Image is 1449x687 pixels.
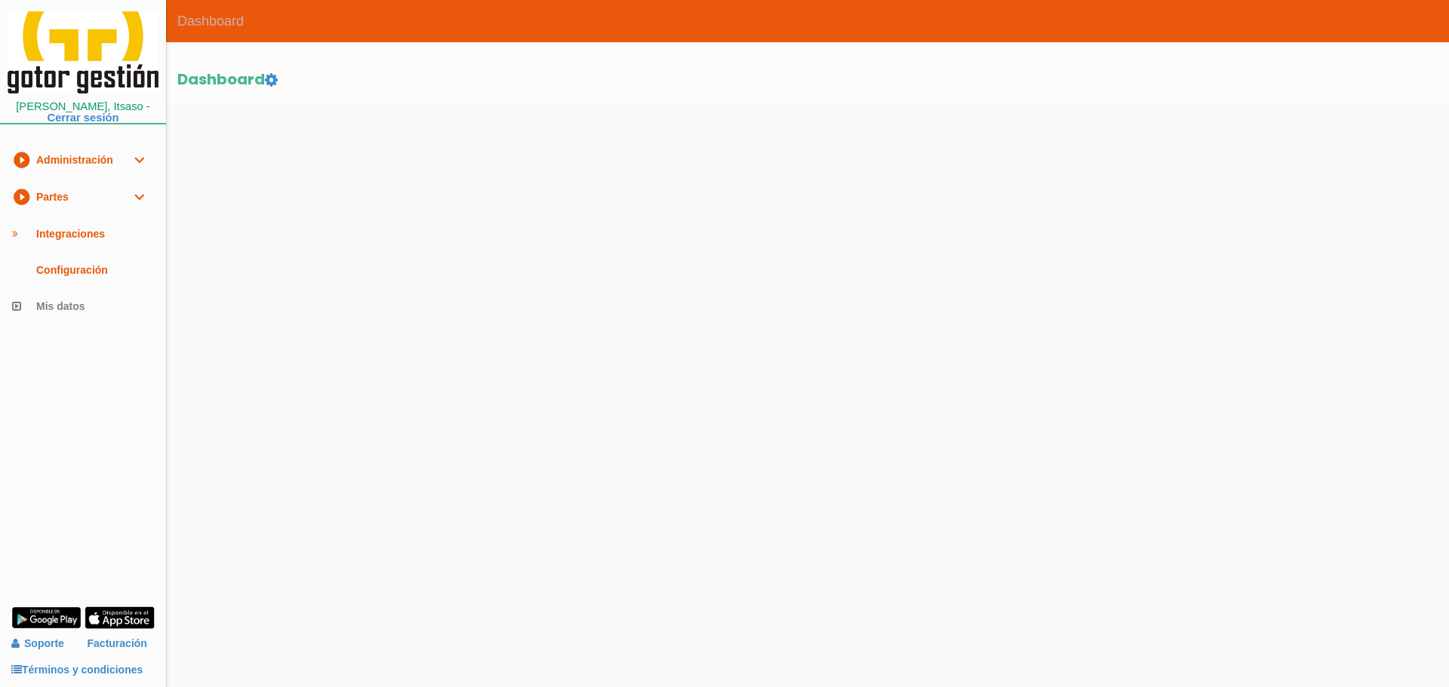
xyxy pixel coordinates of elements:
i: expand_more [130,179,148,215]
i: expand_more [130,142,148,178]
img: app-store.png [85,606,155,629]
a: Términos y condiciones [11,664,143,676]
i: play_circle_filled [12,179,30,215]
a: Facturación [88,630,147,657]
h2: Dashboard [177,71,1438,88]
img: itcons-logo [8,11,158,94]
span: Dashboard [166,2,255,40]
i: play_circle_filled [12,142,30,178]
img: google-play.png [11,606,82,629]
a: Soporte [11,637,64,649]
a: Cerrar sesión [48,112,119,124]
